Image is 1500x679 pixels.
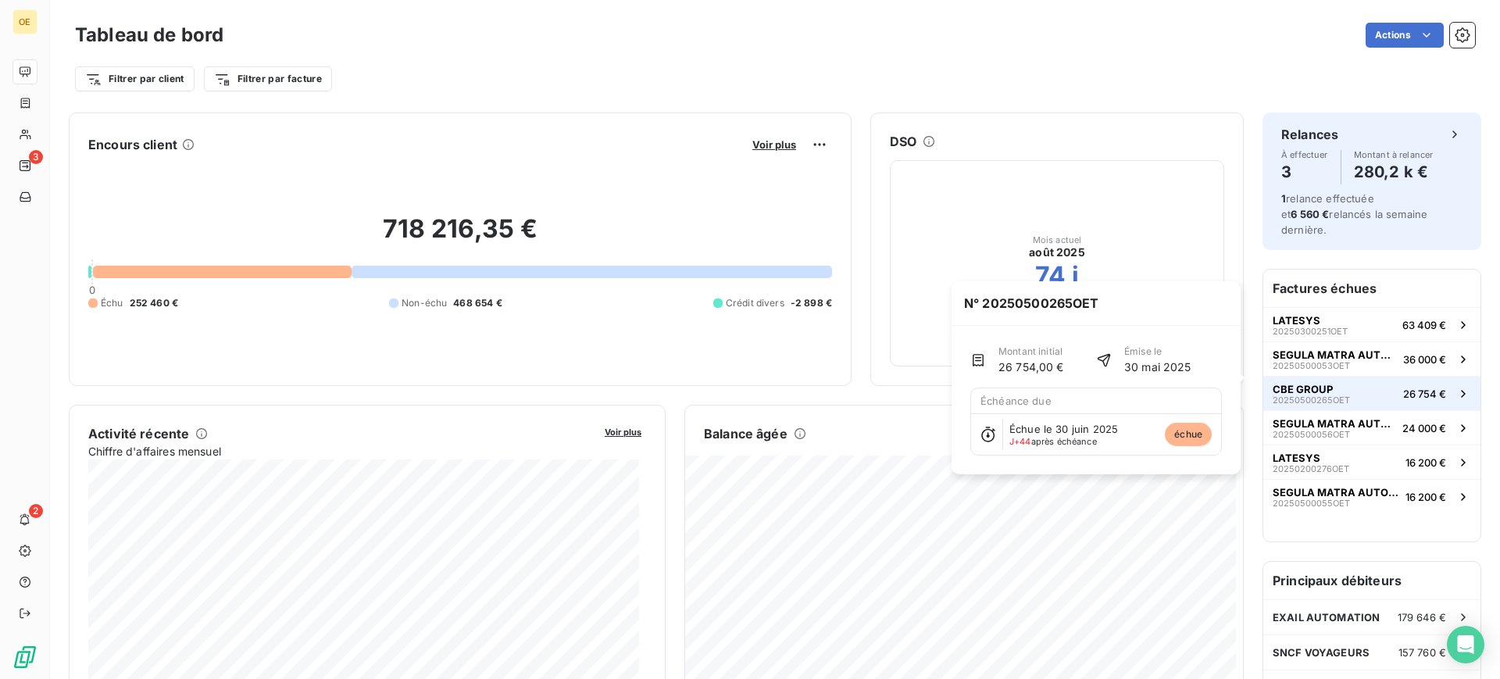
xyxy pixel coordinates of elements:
span: Mois actuel [1033,235,1082,245]
span: N° 20250500265OET [952,281,1112,325]
span: Crédit divers [726,296,784,310]
span: 26 754,00 € [998,359,1064,375]
span: LATESYS [1273,314,1320,327]
button: LATESYS20250200276OET16 200 € [1263,445,1480,479]
button: Voir plus [748,138,801,152]
h2: 718 216,35 € [88,213,832,260]
h6: DSO [890,132,916,151]
h6: Balance âgée [704,424,787,443]
button: Actions [1366,23,1444,48]
span: 16 200 € [1405,491,1446,503]
span: 252 460 € [130,296,178,310]
span: 20250500053OET [1273,361,1350,370]
h6: Factures échues [1263,270,1480,307]
span: 20250500056OET [1273,430,1350,439]
h6: Encours client [88,135,177,154]
span: 2 [29,504,43,518]
span: 20250500055OET [1273,499,1350,508]
a: 3 [12,153,37,178]
span: SEGULA MATRA AUTOMOTIVE [1273,486,1399,499]
span: Voir plus [752,138,796,151]
span: Chiffre d'affaires mensuel [88,443,594,459]
h6: Principaux débiteurs [1263,562,1480,599]
span: 468 654 € [453,296,502,310]
button: SEGULA MATRA AUTOMOTIVE20250500055OET16 200 € [1263,479,1480,513]
button: Voir plus [600,424,646,438]
span: 24 000 € [1402,422,1446,434]
span: LATESYS [1273,452,1320,464]
span: SEGULA MATRA AUTOMOTIVE [1273,417,1396,430]
img: Logo LeanPay [12,645,37,670]
span: 20250200276OET [1273,464,1349,474]
span: Échéance due [980,395,1052,407]
button: CBE GROUP20250500265OET26 754 € [1263,376,1480,410]
button: LATESYS20250300251OET63 409 € [1263,307,1480,341]
h6: Activité récente [88,424,189,443]
h4: 280,2 k € [1354,159,1434,184]
span: Non-échu [402,296,447,310]
span: 16 200 € [1405,456,1446,469]
span: relance effectuée et relancés la semaine dernière. [1281,192,1427,236]
button: Filtrer par facture [204,66,332,91]
h2: j [1072,260,1079,291]
span: après échéance [1009,437,1097,446]
span: 0 [89,284,95,296]
span: 20250300251OET [1273,327,1348,336]
span: Échu [101,296,123,310]
span: 36 000 € [1403,353,1446,366]
span: Voir plus [605,427,641,438]
span: 63 409 € [1402,319,1446,331]
span: À effectuer [1281,150,1328,159]
span: 20250500265OET [1273,395,1350,405]
span: 6 560 € [1291,208,1329,220]
span: CBE GROUP [1273,383,1333,395]
span: 179 646 € [1398,611,1446,624]
div: Open Intercom Messenger [1447,626,1484,663]
h4: 3 [1281,159,1328,184]
span: Émise le [1124,345,1191,359]
span: 26 754 € [1403,388,1446,400]
span: 157 760 € [1398,646,1446,659]
span: 1 [1281,192,1286,205]
span: EXAIL AUTOMATION [1273,611,1380,624]
span: 30 mai 2025 [1124,359,1191,375]
h2: 74 [1035,260,1066,291]
span: SEGULA MATRA AUTOMOTIVE [1273,348,1397,361]
span: 3 [29,150,43,164]
h3: Tableau de bord [75,21,223,49]
button: Filtrer par client [75,66,195,91]
span: J+44 [1009,436,1031,447]
button: SEGULA MATRA AUTOMOTIVE20250500053OET36 000 € [1263,341,1480,376]
span: août 2025 [1029,245,1084,260]
span: échue [1165,423,1212,446]
button: SEGULA MATRA AUTOMOTIVE20250500056OET24 000 € [1263,410,1480,445]
div: OE [12,9,37,34]
span: Échue le 30 juin 2025 [1009,423,1118,435]
h6: Relances [1281,125,1338,144]
span: Montant initial [998,345,1064,359]
span: SNCF VOYAGEURS [1273,646,1370,659]
span: Montant à relancer [1354,150,1434,159]
span: -2 898 € [791,296,832,310]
